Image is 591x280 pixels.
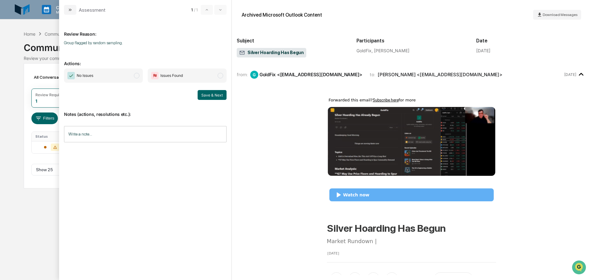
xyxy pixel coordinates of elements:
img: Checkmark [67,72,75,79]
a: Subscribe here [373,98,399,102]
h2: Subject [237,38,347,44]
div: Review your communication records across channels [24,56,567,61]
button: Filters [31,112,58,124]
div: Review Required [35,93,65,97]
img: logo [15,2,30,17]
span: No Issues [77,73,93,79]
img: Flag [151,72,159,79]
button: Start new chat [105,49,112,56]
img: GMT20250925-121917_Recording_1834x762.mp4 [328,107,495,176]
span: Data Lookup [12,89,39,95]
span: Attestations [51,77,76,84]
span: Watch now [343,192,369,197]
div: Archived Microsoft Outlook Content [242,12,322,18]
h2: Date [476,38,586,44]
p: Manage Tasks [51,10,82,14]
div: [DATE] [476,48,490,53]
span: 1 [191,7,193,12]
iframe: Open customer support [571,260,588,276]
div: GoldFix <[EMAIL_ADDRESS][DOMAIN_NAME]> [259,72,362,77]
span: Preclearance [12,77,40,84]
div: Home [24,31,35,37]
h3: Market Rundown | [327,238,496,245]
a: Silver Hoarding Has Begun [327,223,446,234]
div: All Conversations [31,72,78,82]
div: Communications Archive [24,37,567,53]
span: Forwarded this email? for more [329,98,416,102]
div: 🗄️ [45,78,50,83]
div: 🖐️ [6,78,11,83]
a: 🖐️Preclearance [4,75,42,86]
div: Start new chat [21,47,101,53]
time: [DATE] [328,251,339,255]
div: [PERSON_NAME] <[EMAIL_ADDRESS][DOMAIN_NAME]> [378,72,502,77]
div: 1 [35,98,37,104]
h2: Participants [356,38,466,44]
span: Issues Found [160,73,183,79]
div: We're available if you need us! [21,53,78,58]
a: Watch now [329,189,494,201]
a: 🗄️Attestations [42,75,79,86]
div: G [250,71,258,79]
button: Save & Next [198,90,227,100]
div: Assessment [79,7,106,13]
span: Silver Hoarding Has Begun [239,50,304,56]
p: How can we help? [6,13,112,23]
p: Group flagged by random sampling. [64,41,227,45]
p: Notes (actions, resolutions etc.): [64,104,227,117]
p: Actions: [64,53,227,66]
p: Review Reason: [64,24,227,37]
span: Download Messages [543,13,577,17]
div: GoldFix, [PERSON_NAME] [356,48,466,53]
time: Thursday, September 25, 2025 at 8:46:31 AM [564,72,576,77]
span: to: [370,72,375,77]
div: 🔎 [6,90,11,95]
img: 1746055101610-c473b297-6a78-478c-a979-82029cc54cd1 [6,47,17,58]
th: Status [32,132,72,141]
span: Pylon [61,104,74,109]
div: Communications Archive [45,31,94,37]
a: 🔎Data Lookup [4,87,41,98]
span: / 1 [194,7,199,12]
button: Download Messages [533,10,581,20]
p: Calendar [51,5,82,10]
a: Powered byPylon [43,104,74,109]
span: from: [237,72,248,77]
td: 2025-09-25T12:46:38.093Z [328,250,339,257]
